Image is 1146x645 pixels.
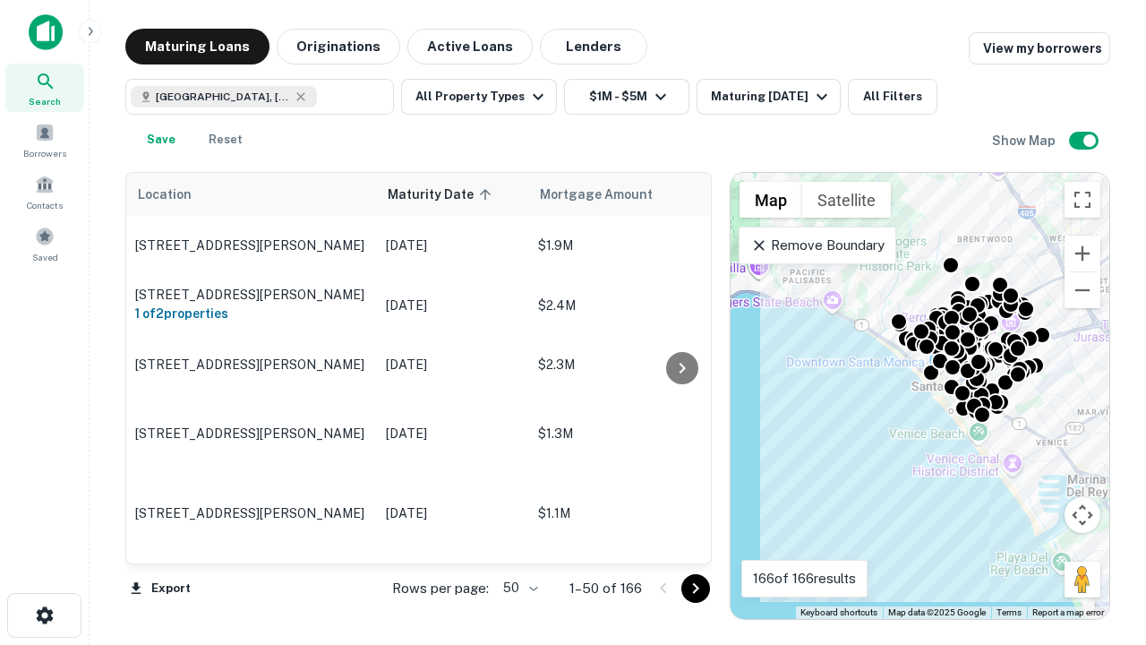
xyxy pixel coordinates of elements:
p: [DATE] [386,355,520,374]
button: All Property Types [401,79,557,115]
span: Location [137,184,192,205]
p: [STREET_ADDRESS][PERSON_NAME] [135,426,368,442]
div: 0 0 [731,173,1109,619]
a: Borrowers [5,116,84,164]
div: 50 [496,575,541,601]
p: [STREET_ADDRESS][PERSON_NAME] [135,505,368,521]
p: [STREET_ADDRESS][PERSON_NAME] [135,287,368,303]
p: [STREET_ADDRESS][PERSON_NAME] [135,237,368,254]
p: $2.4M [538,296,717,315]
a: Saved [5,219,84,268]
a: Open this area in Google Maps (opens a new window) [735,596,794,619]
button: Map camera controls [1065,497,1100,533]
a: Terms [996,607,1022,617]
p: [DATE] [386,424,520,443]
a: Search [5,64,84,112]
p: Rows per page: [392,578,489,599]
th: Mortgage Amount [529,173,726,216]
button: Show street map [740,182,802,218]
button: Go to next page [681,574,710,603]
span: Search [29,94,61,108]
p: [DATE] [386,503,520,523]
p: $2.3M [538,355,717,374]
p: $1.9M [538,236,717,255]
button: Active Loans [407,29,533,64]
span: Map data ©2025 Google [888,607,986,617]
a: Contacts [5,168,84,216]
a: View my borrowers [969,32,1110,64]
button: Toggle fullscreen view [1065,182,1100,218]
p: [DATE] [386,296,520,315]
span: [GEOGRAPHIC_DATA], [GEOGRAPHIC_DATA], [GEOGRAPHIC_DATA] [156,89,290,105]
span: Contacts [27,198,63,212]
button: $1M - $5M [564,79,689,115]
button: Lenders [540,29,647,64]
p: 1–50 of 166 [569,578,642,599]
img: Google [735,596,794,619]
span: Saved [32,250,58,264]
th: Location [126,173,377,216]
p: [DATE] [386,236,520,255]
button: Zoom in [1065,236,1100,271]
h6: Show Map [992,131,1058,150]
p: $1.1M [538,503,717,523]
p: 166 of 166 results [753,568,856,589]
a: Report a map error [1032,607,1104,617]
p: $1.3M [538,424,717,443]
button: Zoom out [1065,272,1100,308]
button: Keyboard shortcuts [800,606,877,619]
button: Originations [277,29,400,64]
th: Maturity Date [377,173,529,216]
button: Reset [197,122,254,158]
button: Maturing [DATE] [697,79,841,115]
button: Show satellite imagery [802,182,891,218]
img: capitalize-icon.png [29,14,63,50]
iframe: Chat Widget [1056,502,1146,588]
button: All Filters [848,79,937,115]
button: Export [125,575,195,602]
button: Maturing Loans [125,29,269,64]
div: Maturing [DATE] [711,86,833,107]
p: Remove Boundary [750,235,884,256]
span: Mortgage Amount [540,184,676,205]
span: Borrowers [23,146,66,160]
button: Save your search to get updates of matches that match your search criteria. [133,122,190,158]
p: [STREET_ADDRESS][PERSON_NAME] [135,357,368,373]
span: Maturity Date [388,184,497,205]
h6: 1 of 2 properties [135,304,368,323]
